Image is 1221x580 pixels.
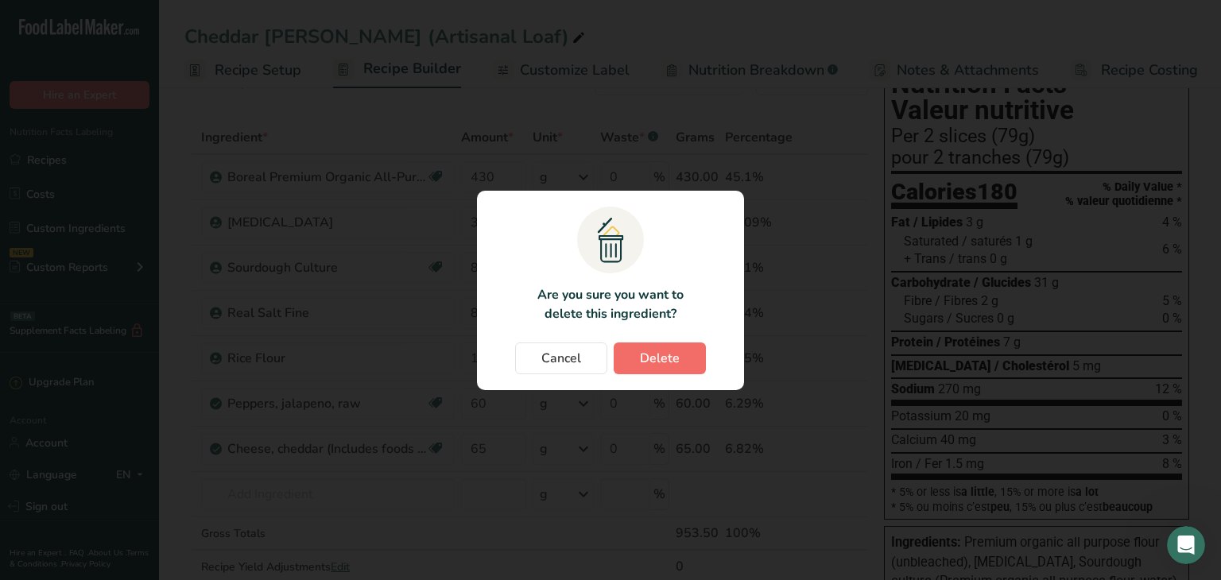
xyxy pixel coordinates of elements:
[614,342,706,374] button: Delete
[528,285,692,323] p: Are you sure you want to delete this ingredient?
[1167,526,1205,564] iframe: Intercom live chat
[515,342,607,374] button: Cancel
[541,349,581,368] span: Cancel
[640,349,680,368] span: Delete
